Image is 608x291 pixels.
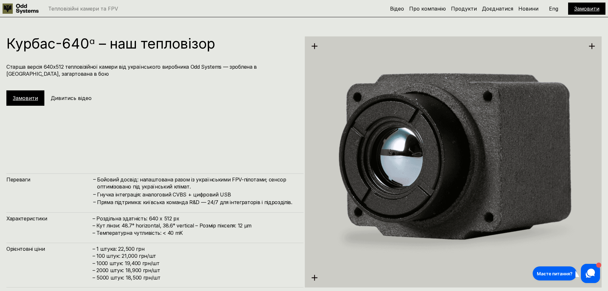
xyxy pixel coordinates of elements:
[6,176,93,183] h4: Переваги
[93,245,297,281] h4: – 1 штука: 22,500 грн – 100 штук: 21,000 грн/шт – ⁠1000 штук: 19,400 грн/шт – ⁠⁠2000 штук: 18,900...
[390,5,404,12] a: Відео
[97,176,297,190] h4: Бойовий досвід: налаштована разом із українськими FPV-пілотами; сенсор оптимізовано під українськ...
[97,199,297,206] h4: Пряма підтримка: київська команда R&D — 24/7 для інтеграторів і підрозділів.
[451,5,477,12] a: Продукти
[48,6,118,11] p: Тепловізійні камери та FPV
[518,5,538,12] a: Новини
[6,36,297,50] h1: Курбас-640ᵅ – наш тепловізор
[51,95,92,102] h5: Дивитись відео
[549,6,558,11] p: Eng
[93,191,96,198] h4: –
[6,63,297,78] h4: Старша версія 640х512 тепловізійної камери від українського виробника Odd Systems — зроблена в [G...
[574,5,599,12] a: Замовити
[93,198,96,205] h4: –
[409,5,446,12] a: Про компанію
[93,176,96,183] h4: –
[93,215,297,236] h4: – Роздільна здатність: 640 x 512 px – Кут лінзи: 48.7° horizontal, 38.6° vertical – Розмір піксел...
[97,191,297,198] h4: Гнучка інтеграція: аналоговий CVBS + цифровий USB
[6,215,93,222] h4: Характеристики
[6,245,93,252] h4: Орієнтовні ціни
[531,262,602,285] iframe: HelpCrunch
[482,5,513,12] a: Доєднатися
[13,95,38,101] a: Замовити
